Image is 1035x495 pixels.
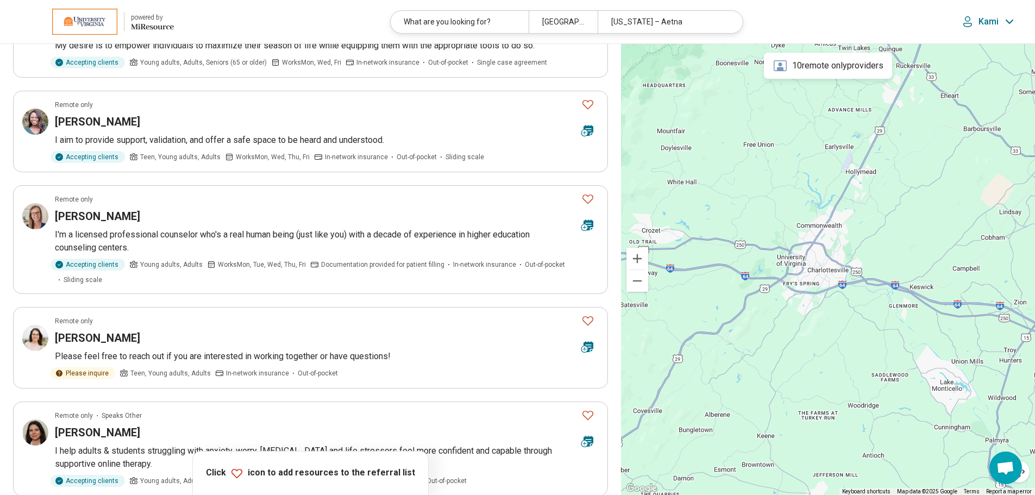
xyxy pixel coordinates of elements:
[218,260,306,270] span: Works Mon, Tue, Wed, Thu, Fri
[989,452,1022,484] div: Open chat
[55,411,93,421] p: Remote only
[55,228,599,254] p: I'm a licensed professional counselor who's a real human being (just like you) with a decade of e...
[626,270,648,292] button: Zoom out
[428,58,468,67] span: Out-of-pocket
[55,316,93,326] p: Remote only
[529,11,598,33] div: [GEOGRAPHIC_DATA], [GEOGRAPHIC_DATA]
[55,134,599,147] p: I aim to provide support, validation, and offer a safe space to be heard and understood.
[55,195,93,204] p: Remote only
[321,260,444,270] span: Documentation provided for patient filling
[51,367,115,379] div: Please inquire
[282,58,341,67] span: Works Mon, Wed, Fri
[51,475,125,487] div: Accepting clients
[55,350,599,363] p: Please feel free to reach out if you are interested in working together or have questions!
[64,275,102,285] span: Sliding scale
[391,11,529,33] div: What are you looking for?
[51,259,125,271] div: Accepting clients
[298,368,338,378] span: Out-of-pocket
[52,9,117,35] img: University of Virginia
[226,368,289,378] span: In-network insurance
[426,476,467,486] span: Out-of-pocket
[764,53,892,79] div: 10 remote only providers
[55,100,93,110] p: Remote only
[55,444,599,471] p: I help adults & students struggling with anxiety, worry, [MEDICAL_DATA] and life stressors feel m...
[577,404,599,427] button: Favorite
[236,152,310,162] span: Works Mon, Wed, Thu, Fri
[577,310,599,332] button: Favorite
[55,330,140,346] h3: [PERSON_NAME]
[55,425,140,440] h3: [PERSON_NAME]
[55,114,140,129] h3: [PERSON_NAME]
[626,248,648,270] button: Zoom in
[17,9,174,35] a: University of Virginiapowered by
[525,260,565,270] span: Out-of-pocket
[978,16,999,27] p: Kami
[140,476,267,486] span: Young adults, Adults, Seniors (65 or older)
[51,57,125,68] div: Accepting clients
[51,151,125,163] div: Accepting clients
[964,488,980,494] a: Terms (opens in new tab)
[140,260,203,270] span: Young adults, Adults
[140,58,267,67] span: Young adults, Adults, Seniors (65 or older)
[477,58,547,67] span: Single case agreement
[986,488,1032,494] a: Report a map error
[897,488,957,494] span: Map data ©2025 Google
[397,152,437,162] span: Out-of-pocket
[206,467,415,480] p: Click icon to add resources to the referral list
[453,260,516,270] span: In-network insurance
[598,11,736,33] div: [US_STATE] – Aetna
[102,411,142,421] span: Speaks Other
[140,152,221,162] span: Teen, Young adults, Adults
[577,93,599,116] button: Favorite
[577,188,599,210] button: Favorite
[55,39,599,52] p: My desire is to empower individuals to maximize their season of life while equipping them with th...
[131,12,174,22] div: powered by
[446,152,484,162] span: Sliding scale
[325,152,388,162] span: In-network insurance
[356,58,419,67] span: In-network insurance
[55,209,140,224] h3: [PERSON_NAME]
[130,368,211,378] span: Teen, Young adults, Adults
